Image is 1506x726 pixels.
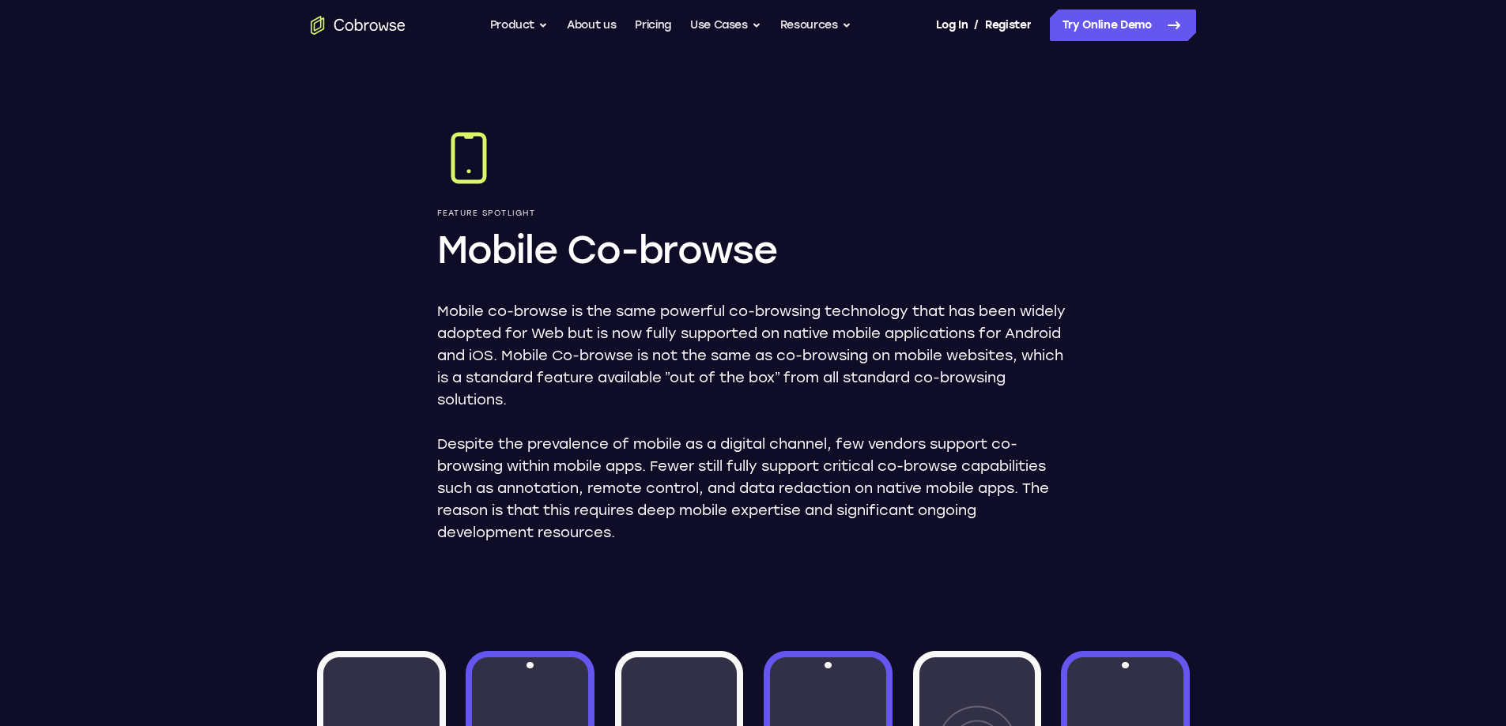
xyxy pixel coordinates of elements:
[1050,9,1196,41] a: Try Online Demo
[635,9,671,41] a: Pricing
[437,224,1070,275] h1: Mobile Co-browse
[311,16,406,35] a: Go to the home page
[690,9,761,41] button: Use Cases
[437,300,1070,411] p: Mobile co-browse is the same powerful co-browsing technology that has been widely adopted for Web...
[490,9,549,41] button: Product
[437,209,1070,218] p: Feature Spotlight
[567,9,616,41] a: About us
[437,433,1070,544] p: Despite the prevalence of mobile as a digital channel, few vendors support co-browsing within mob...
[985,9,1031,41] a: Register
[974,16,979,35] span: /
[936,9,968,41] a: Log In
[437,126,500,190] img: Mobile Co-browse
[780,9,851,41] button: Resources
